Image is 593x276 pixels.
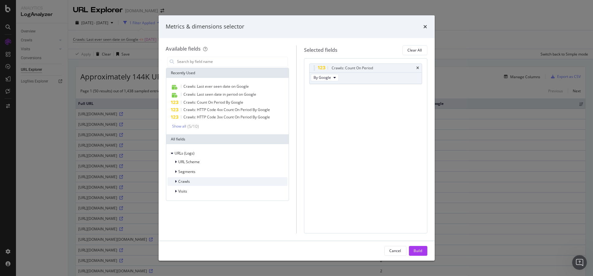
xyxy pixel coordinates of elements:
div: times [424,23,427,31]
div: You're in LogAnalyzer, which is our tool for analyzing web server log data to understand how sear... [10,41,113,65]
span: Crawls: Last ever seen date on Google [184,84,249,89]
button: Build [409,246,427,256]
div: Build [414,248,422,253]
h1: Customer Support [30,3,74,8]
div: Customer Support says… [5,185,118,212]
span: By Google [314,75,331,80]
span: Segments [179,169,196,174]
div: This filter is particularly useful for: [10,113,113,119]
p: The team can also help [30,8,76,14]
b: Finding pages that may need attention [14,148,109,153]
img: Profile image for Customer Support [17,3,27,13]
span: URLs (Logs) [175,151,195,156]
button: Send a message… [105,198,115,208]
div: Metrics & dimensions selector [166,23,245,31]
div: Close [108,2,119,13]
b: Understanding crawl patterns [14,136,87,140]
li: that Google hasn't crawled recently [14,122,113,133]
span: Crawls: HTTP Code 4xx Count On Period By Google [184,107,270,112]
div: The date shown is in UTC format, and it's based on the complete historical log data available in ... [10,163,113,181]
div: Clear All [408,48,422,53]
button: By Google [311,74,339,81]
div: ( 5 / 10 ) [187,123,199,129]
b: Identifying stale pages [14,122,70,127]
span: Crawls: Last seen date in period on Google [184,92,256,97]
li: if they haven't been crawled in a long time [14,148,113,159]
input: Search by field name [177,57,288,66]
div: Selected fields [304,47,337,54]
span: Crawls: HTTP Code 3xx Count On Period By Google [184,114,270,120]
b: "Crawls: Last ever seen date on Google" [10,68,106,79]
div: Customer Support says… [5,37,118,185]
b: [PERSON_NAME][EMAIL_ADDRESS][PERSON_NAME][DOMAIN_NAME] [10,5,93,22]
li: across your site [14,135,113,147]
a: Source reference 9276137: [77,60,82,65]
button: Gif picker [29,201,34,206]
a: Source reference 9868904: [85,105,90,110]
div: Cancel [390,248,401,253]
div: Was that helpful? [5,185,52,198]
button: Cancel [384,246,406,256]
div: All fields [166,134,289,144]
button: go back [4,2,16,14]
span: Crawls: Count On Period By Google [184,100,244,105]
div: Crawls: Count On PeriodtimesBy Google [309,63,422,84]
div: modal [159,15,435,261]
button: Emoji picker [19,201,24,206]
div: You're in LogAnalyzer, which is our tool for analyzing web server log data to understand how sear... [5,37,118,184]
button: Upload attachment [10,201,14,206]
div: Recently Used [166,68,289,78]
span: Crawls [179,179,190,184]
div: Available fields [166,45,201,52]
iframe: Intercom live chat [572,255,587,270]
span: URL Scheme [179,159,200,164]
button: Home [96,2,108,14]
button: Start recording [39,201,44,206]
button: Clear All [402,45,427,55]
span: Visits [179,189,187,194]
div: Crawls: Count On Period [332,65,373,71]
div: times [417,66,419,70]
textarea: Message… [5,188,117,198]
div: Show all [172,124,187,128]
div: The filter refers to the date when Google last crawled a specific page, based on all available lo... [10,68,113,110]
